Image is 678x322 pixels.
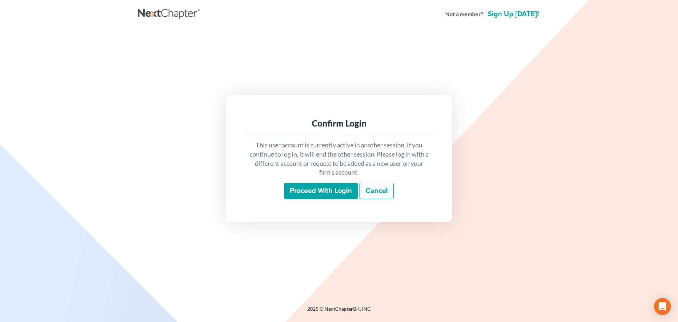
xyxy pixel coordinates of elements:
[445,10,483,18] strong: Not a member?
[138,305,540,318] div: 2025 © NextChapterBK, INC
[486,11,540,18] a: Sign up [DATE]!
[654,298,671,315] div: Open Intercom Messenger
[359,183,394,199] a: Cancel
[249,118,429,129] div: Confirm Login
[249,141,429,177] p: This user account is currently active in another session. If you continue to log in, it will end ...
[284,183,358,199] input: Proceed with login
